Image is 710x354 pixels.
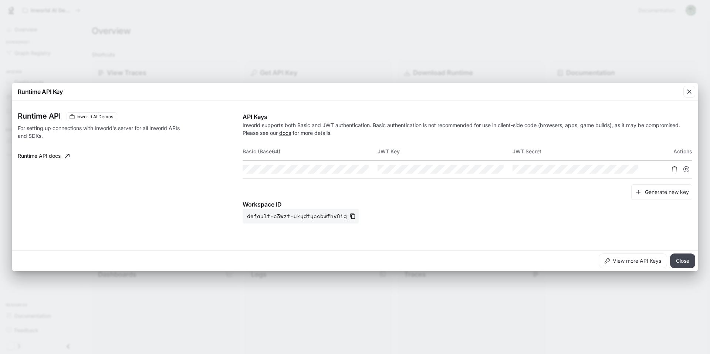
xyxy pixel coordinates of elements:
[279,130,291,136] a: docs
[670,253,695,268] button: Close
[647,143,692,160] th: Actions
[15,149,72,163] a: Runtime API docs
[680,163,692,175] button: Suspend API key
[513,143,648,160] th: JWT Secret
[18,87,63,96] p: Runtime API Key
[18,124,182,140] p: For setting up connections with Inworld's server for all Inworld APIs and SDKs.
[74,113,116,120] span: Inworld AI Demos
[18,112,61,120] h3: Runtime API
[599,253,667,268] button: View more API Keys
[243,121,692,137] p: Inworld supports both Basic and JWT authentication. Basic authentication is not recommended for u...
[378,143,513,160] th: JWT Key
[67,112,117,121] div: These keys will apply to your current workspace only
[243,112,692,121] p: API Keys
[243,209,359,224] button: default-c3wzt-ukydtyccbwfhv8iq
[631,184,692,200] button: Generate new key
[243,200,692,209] p: Workspace ID
[669,163,680,175] button: Delete API key
[243,143,378,160] th: Basic (Base64)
